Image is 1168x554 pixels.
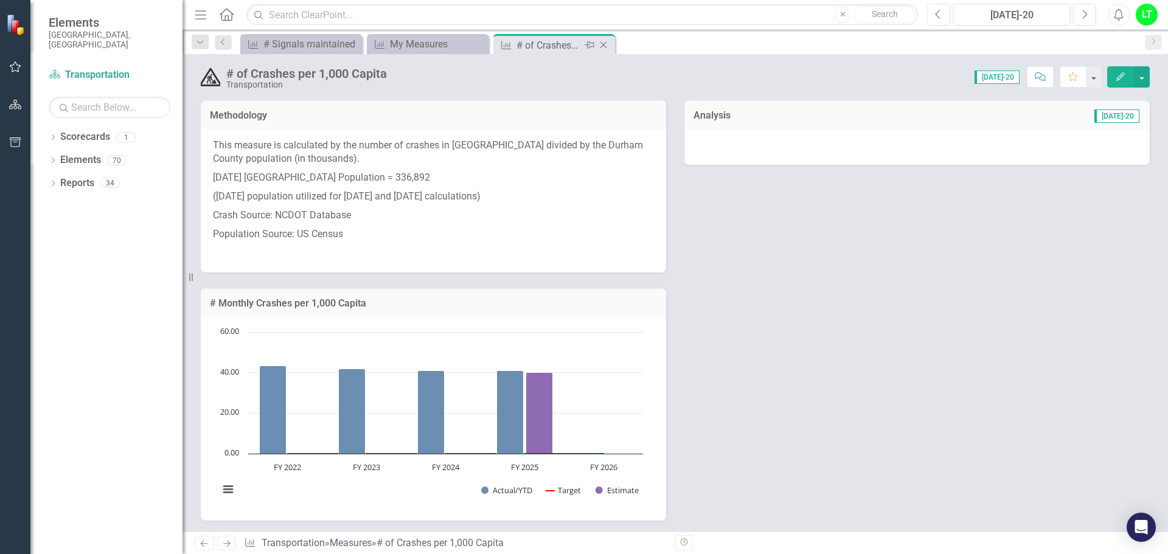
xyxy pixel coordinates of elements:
[260,332,605,454] g: Actual/YTD, series 1 of 3. Bar series with 5 bars.
[243,36,359,52] a: # Signals maintained
[100,178,120,189] div: 34
[339,369,366,454] path: FY 2023, 41.96003467. Actual/YTD.
[201,68,220,87] img: Under Construction
[213,187,654,206] p: ([DATE] population utilized for [DATE] and [DATE] calculations)
[60,153,101,167] a: Elements
[220,481,237,498] button: View chart menu, Chart
[975,71,1020,84] span: [DATE]-20
[353,462,380,473] text: FY 2023
[6,14,27,35] img: ClearPoint Strategy
[116,132,136,142] div: 1
[693,110,892,121] h3: Analysis
[516,38,582,53] div: # of Crashes per 1,000 Capita
[526,373,553,454] path: FY 2025 , 40. Estimate.
[546,485,582,496] button: Show Target
[285,451,607,456] g: Target, series 2 of 3. Line with 5 data points.
[370,36,485,52] a: My Measures
[213,139,654,169] p: This measure is calculated by the number of crashes in [GEOGRAPHIC_DATA] divided by the Durham Co...
[246,4,918,26] input: Search ClearPoint...
[213,326,649,508] svg: Interactive chart
[590,462,617,473] text: FY 2026
[213,168,654,187] p: [DATE] [GEOGRAPHIC_DATA] Population = 336,892
[213,326,654,508] div: Chart. Highcharts interactive chart.
[1094,109,1139,123] span: [DATE]-20
[511,462,538,473] text: FY 2025
[226,80,387,89] div: Transportation
[432,462,460,473] text: FY 2024
[958,8,1066,23] div: [DATE]-20
[220,406,239,417] text: 20.00
[220,325,239,336] text: 60.00
[390,36,485,52] div: My Measures
[481,485,532,496] button: Show Actual/YTD
[213,225,654,244] p: Population Source: US Census
[107,155,127,165] div: 70
[224,447,239,458] text: 0.00
[262,537,325,549] a: Transportation
[274,462,301,473] text: FY 2022
[244,536,666,550] div: » »
[1136,4,1158,26] button: LT
[260,366,287,454] path: FY 2022, 43.44026542. Actual/YTD.
[226,67,387,80] div: # of Crashes per 1,000 Capita
[263,36,359,52] div: # Signals maintained
[596,485,639,496] button: Show Estimate
[220,366,239,377] text: 40.00
[213,206,654,225] p: Crash Source: NCDOT Database
[330,537,372,549] a: Measures
[49,68,170,82] a: Transportation
[497,371,524,454] path: FY 2025 , 41.07250988. Actual/YTD.
[953,4,1070,26] button: [DATE]-20
[210,298,657,309] h3: # Monthly Crashes per 1,000 Capita
[854,6,915,23] button: Search
[60,130,110,144] a: Scorecards
[377,537,504,549] div: # of Crashes per 1,000 Capita
[49,15,170,30] span: Elements
[872,9,898,19] span: Search
[210,110,657,121] h3: Methodology
[49,30,170,50] small: [GEOGRAPHIC_DATA], [GEOGRAPHIC_DATA]
[60,176,94,190] a: Reports
[418,371,445,454] path: FY 2024, 41.07547819. Actual/YTD.
[49,97,170,118] input: Search Below...
[1127,513,1156,542] div: Open Intercom Messenger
